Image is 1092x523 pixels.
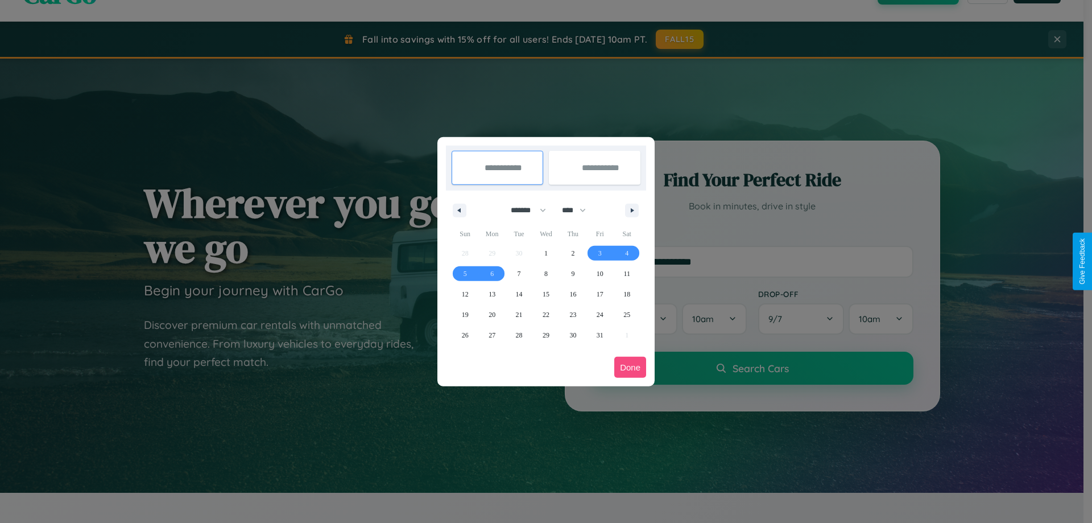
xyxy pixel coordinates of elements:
[614,357,646,378] button: Done
[452,284,478,304] button: 12
[478,325,505,345] button: 27
[506,263,532,284] button: 7
[544,263,548,284] span: 8
[586,243,613,263] button: 3
[506,225,532,243] span: Tue
[560,243,586,263] button: 2
[569,325,576,345] span: 30
[586,304,613,325] button: 24
[462,284,469,304] span: 12
[586,263,613,284] button: 10
[625,243,628,263] span: 4
[452,325,478,345] button: 26
[544,243,548,263] span: 1
[597,263,603,284] span: 10
[623,304,630,325] span: 25
[614,243,640,263] button: 4
[452,225,478,243] span: Sun
[464,263,467,284] span: 5
[489,325,495,345] span: 27
[623,284,630,304] span: 18
[623,263,630,284] span: 11
[543,284,549,304] span: 15
[560,284,586,304] button: 16
[532,325,559,345] button: 29
[571,243,574,263] span: 2
[597,325,603,345] span: 31
[560,263,586,284] button: 9
[614,304,640,325] button: 25
[586,325,613,345] button: 31
[506,325,532,345] button: 28
[532,225,559,243] span: Wed
[614,225,640,243] span: Sat
[489,304,495,325] span: 20
[532,263,559,284] button: 8
[478,263,505,284] button: 6
[614,284,640,304] button: 18
[560,304,586,325] button: 23
[489,284,495,304] span: 13
[452,263,478,284] button: 5
[490,263,494,284] span: 6
[598,243,602,263] span: 3
[571,263,574,284] span: 9
[478,284,505,304] button: 13
[452,304,478,325] button: 19
[543,325,549,345] span: 29
[569,284,576,304] span: 16
[614,263,640,284] button: 11
[478,304,505,325] button: 20
[1078,238,1086,285] div: Give Feedback
[586,284,613,304] button: 17
[462,325,469,345] span: 26
[532,304,559,325] button: 22
[516,284,523,304] span: 14
[586,225,613,243] span: Fri
[532,243,559,263] button: 1
[543,304,549,325] span: 22
[532,284,559,304] button: 15
[478,225,505,243] span: Mon
[560,325,586,345] button: 30
[597,284,603,304] span: 17
[506,304,532,325] button: 21
[516,304,523,325] span: 21
[506,284,532,304] button: 14
[569,304,576,325] span: 23
[597,304,603,325] span: 24
[462,304,469,325] span: 19
[516,325,523,345] span: 28
[518,263,521,284] span: 7
[560,225,586,243] span: Thu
